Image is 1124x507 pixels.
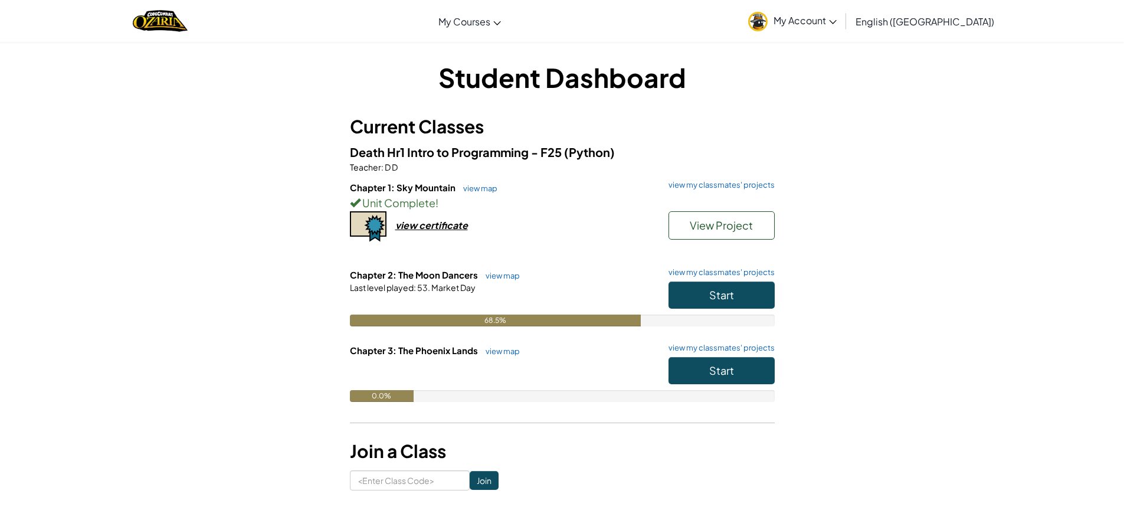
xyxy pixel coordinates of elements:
[742,2,843,40] a: My Account
[350,219,468,231] a: view certificate
[350,470,470,490] input: <Enter Class Code>
[709,288,734,302] span: Start
[350,113,775,140] h3: Current Classes
[395,219,468,231] div: view certificate
[480,346,520,356] a: view map
[564,145,615,159] span: (Python)
[850,5,1000,37] a: English ([GEOGRAPHIC_DATA])
[668,282,775,309] button: Start
[668,357,775,384] button: Start
[774,14,837,27] span: My Account
[690,218,753,232] span: View Project
[438,15,490,28] span: My Courses
[668,211,775,240] button: View Project
[350,59,775,96] h1: Student Dashboard
[457,184,497,193] a: view map
[350,345,480,356] span: Chapter 3: The Phoenix Lands
[350,282,414,293] span: Last level played
[470,471,499,490] input: Join
[663,269,775,276] a: view my classmates' projects
[133,9,188,33] img: Home
[432,5,507,37] a: My Courses
[350,269,480,280] span: Chapter 2: The Moon Dancers
[663,181,775,189] a: view my classmates' projects
[350,315,641,326] div: 68.5%
[133,9,188,33] a: Ozaria by CodeCombat logo
[350,390,414,402] div: 0.0%
[350,162,381,172] span: Teacher
[430,282,476,293] span: Market Day
[350,145,564,159] span: Death Hr1 Intro to Programming - F25
[350,211,386,242] img: certificate-icon.png
[663,344,775,352] a: view my classmates' projects
[381,162,384,172] span: :
[435,196,438,210] span: !
[414,282,416,293] span: :
[856,15,994,28] span: English ([GEOGRAPHIC_DATA])
[748,12,768,31] img: avatar
[416,282,430,293] span: 53.
[709,364,734,377] span: Start
[480,271,520,280] a: view map
[361,196,435,210] span: Unit Complete
[350,438,775,465] h3: Join a Class
[384,162,398,172] span: D D
[350,182,457,193] span: Chapter 1: Sky Mountain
